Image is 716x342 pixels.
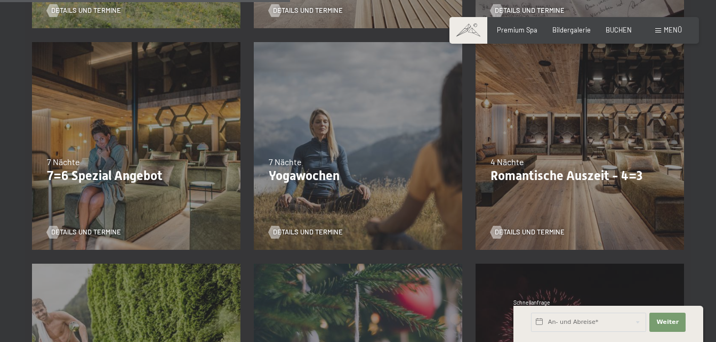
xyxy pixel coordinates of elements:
[273,6,343,15] span: Details und Termine
[606,26,632,34] a: BUCHEN
[490,227,565,237] a: Details und Termine
[490,157,524,167] span: 4 Nächte
[495,227,565,237] span: Details und Termine
[664,26,682,34] span: Menü
[51,6,121,15] span: Details und Termine
[269,227,343,237] a: Details und Termine
[649,313,686,332] button: Weiter
[47,157,80,167] span: 7 Nächte
[497,26,537,34] a: Premium Spa
[490,168,669,184] p: Romantische Auszeit - 4=3
[269,157,302,167] span: 7 Nächte
[269,168,447,184] p: Yogawochen
[656,318,679,327] span: Weiter
[513,299,550,306] span: Schnellanfrage
[273,227,343,237] span: Details und Termine
[47,168,226,184] p: 7=6 Spezial Angebot
[490,6,565,15] a: Details und Termine
[495,6,565,15] span: Details und Termine
[552,26,591,34] a: Bildergalerie
[269,6,343,15] a: Details und Termine
[47,6,121,15] a: Details und Termine
[47,227,121,237] a: Details und Termine
[51,227,121,237] span: Details und Termine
